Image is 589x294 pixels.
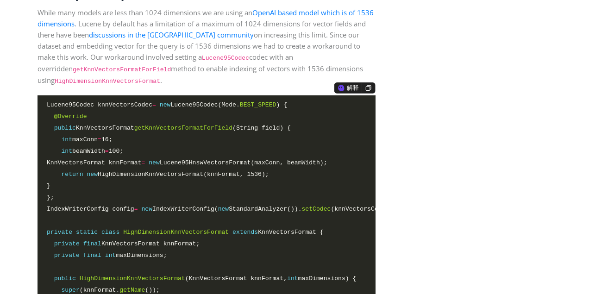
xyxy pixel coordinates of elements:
[142,206,153,213] span: new
[61,287,79,294] span: super
[55,78,160,85] code: HighDimensionKnnVectorsFormat
[54,113,87,120] span: @Override
[47,274,357,283] span: (KnnVectorsFormat knnFormat, maxDimensions) {
[98,136,101,143] span: =
[61,136,72,143] span: int
[202,55,249,62] code: Lucene95Codec
[152,101,156,108] span: =
[61,148,72,155] span: int
[149,159,160,166] span: new
[119,287,145,294] span: getName
[47,100,287,110] span: Lucene95Codec knnVectorsCodec Lucene95Codec(Mode. ) {
[47,204,396,214] span: IndexWriterConfig config IndexWriterConfig( StandardAnalyzer()). (knnVectorsCodec);
[142,159,145,166] span: =
[232,229,258,236] span: extends
[287,275,298,282] span: int
[47,123,291,133] span: KnnVectorsFormat (String field) {
[54,275,76,282] span: public
[76,229,98,236] span: static
[54,125,76,131] span: public
[54,252,80,259] span: private
[105,252,116,259] span: int
[89,30,254,39] a: discussions in the [GEOGRAPHIC_DATA] community
[47,229,72,236] span: private
[47,250,167,260] span: maxDimensions;
[47,169,269,179] span: HighDimensionKnnVectorsFormat(knnFormat, 1536);
[47,239,200,249] span: KnnVectorsFormat knnFormat;
[87,171,98,178] span: new
[47,227,324,237] span: KnnVectorsFormat {
[134,206,138,213] span: =
[47,146,123,156] span: beamWidth 100;
[240,101,276,108] span: BEST_SPEED
[101,229,119,236] span: class
[105,148,109,155] span: =
[80,275,185,282] span: HighDimensionKnnVectorsFormat
[54,240,80,247] span: private
[47,158,327,168] span: KnnVectorsFormat knnFormat Lucene95HnswVectorsFormat(maxConn, beamWidth);
[218,206,229,213] span: new
[61,171,83,178] span: return
[47,181,50,191] span: }
[38,7,376,86] p: While many models are less than 1024 dimensions we are using an . Lucene by default has a limitat...
[302,206,331,213] span: setCodec
[38,8,374,28] a: OpenAI based model which is of 1536 dimensions
[47,135,113,144] span: maxConn 16;
[134,125,232,131] span: getKnnVectorsFormatForField
[83,240,101,247] span: final
[73,66,171,73] code: getKnnVectorsFormatForField
[47,193,54,202] span: };
[160,101,171,108] span: new
[123,229,229,236] span: HighDimensionKnnVectorsFormat
[83,252,101,259] span: final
